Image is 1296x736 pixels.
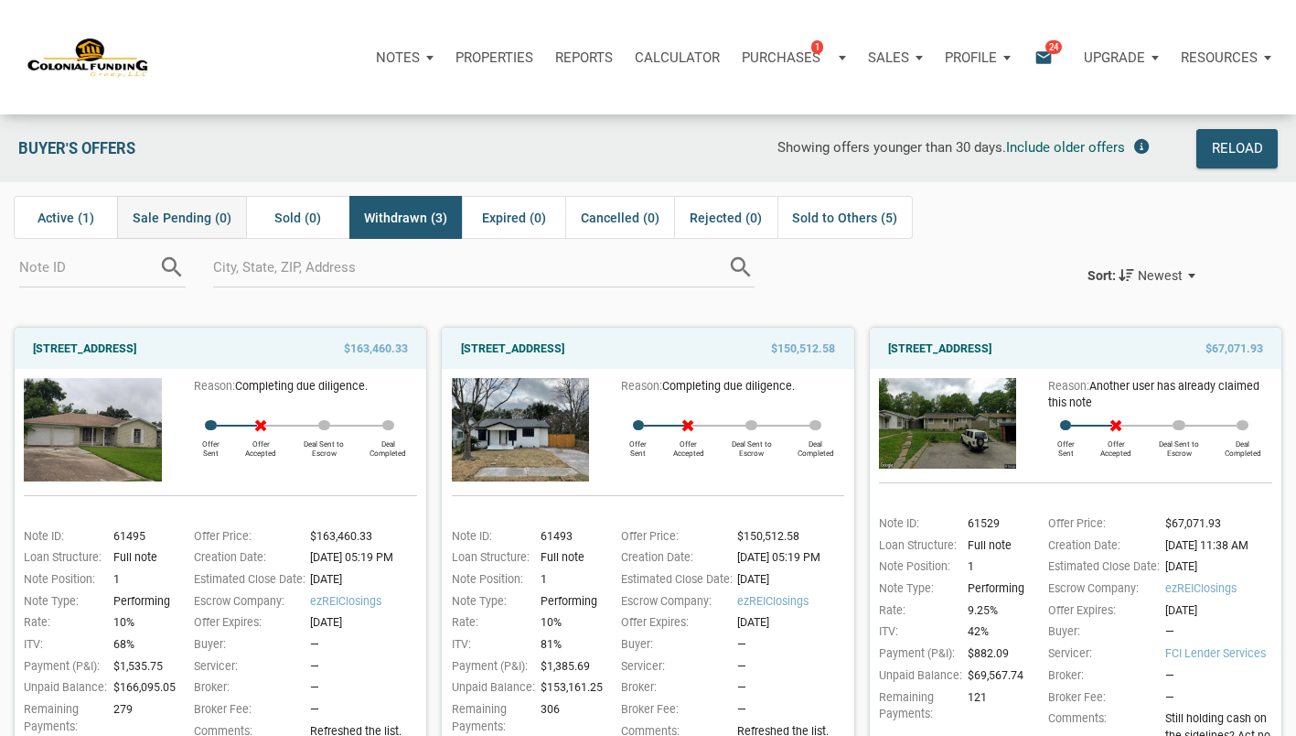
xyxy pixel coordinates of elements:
div: 61529 [963,515,1025,533]
div: Note Type: [15,593,108,611]
span: Cancelled (0) [581,207,659,229]
div: Buyer: [1039,623,1160,641]
div: Reload [1211,137,1262,160]
div: Note Position: [15,571,108,589]
div: [DATE] [733,571,853,589]
button: Profile [934,30,1022,85]
div: Remaining Payments: [443,701,536,735]
div: 279 [109,701,171,735]
div: Deal Sent to Escrow [717,430,787,458]
div: Unpaid Balance: [15,679,108,697]
p: Reports [555,49,613,66]
div: Offer Price: [185,528,305,546]
div: ITV: [15,636,108,654]
div: Creation Date: [185,549,305,567]
div: Full note [536,549,598,567]
span: Newest [1138,268,1183,283]
div: Deal Completed [359,430,417,458]
span: Sale Pending (0) [133,207,231,229]
div: Unpaid Balance: [870,667,963,685]
div: $166,095.05 [109,679,171,697]
a: Sales [857,30,934,85]
div: Note Type: [443,593,536,611]
div: Rejected (0) [674,196,777,239]
p: Properties [455,49,533,66]
a: Properties [444,30,544,85]
div: Estimated Close Date: [1039,558,1160,576]
img: 574463 [452,378,589,482]
span: Reason: [1048,379,1089,393]
img: 574465 [24,378,161,482]
i: search [158,254,186,281]
div: Broker: [185,679,305,697]
span: $150,512.58 [771,338,835,360]
div: Withdrawn (3) [349,196,462,239]
button: Purchases1 [731,30,857,85]
div: [DATE] [305,614,426,632]
div: Loan Structure: [443,549,536,567]
div: Loan Structure: [15,549,108,567]
div: Note Type: [870,580,963,598]
div: Note Position: [870,558,963,576]
div: Buyer: [612,636,733,654]
div: [DATE] [1160,602,1280,620]
div: — [737,679,853,697]
div: $67,071.93 [1160,515,1280,533]
i: search [727,254,755,281]
div: 68% [109,636,171,654]
div: $163,460.33 [305,528,426,546]
span: Completing due diligence. [235,379,368,393]
div: [DATE] [733,614,853,632]
div: Remaining Payments: [870,689,963,723]
div: Performing [963,580,1025,598]
div: Broker Fee: [185,701,305,719]
div: $1,385.69 [536,658,598,676]
span: $67,071.93 [1205,338,1263,360]
div: Expired (0) [462,196,565,239]
div: — [310,636,426,654]
img: NoteUnlimited [27,37,149,77]
p: Sales [868,49,909,66]
span: Sold (0) [274,207,321,229]
div: Note ID: [15,528,108,546]
div: [DATE] 05:19 PM [305,549,426,567]
div: — [310,658,426,676]
div: Escrow Company: [612,593,733,611]
a: [STREET_ADDRESS] [461,338,564,360]
button: Upgrade [1073,30,1170,85]
a: [STREET_ADDRESS] [888,338,991,360]
div: Offer Expires: [612,614,733,632]
div: — [737,658,853,676]
div: Performing [536,593,598,611]
button: email24 [1021,30,1073,85]
span: Expired (0) [482,207,546,229]
div: ITV: [870,623,963,641]
div: — [1165,667,1281,685]
div: Performing [109,593,171,611]
div: Offer Sent [1044,430,1087,458]
div: 10% [109,614,171,632]
button: Sort:Newest [1073,257,1210,295]
div: — [310,679,426,697]
span: Reason: [621,379,662,393]
div: Offer Expires: [1039,602,1160,620]
div: Deal Sent to Escrow [289,430,359,458]
button: Resources [1170,30,1282,85]
div: Buyer's Offers [9,129,392,168]
div: Sort: [1087,268,1116,283]
p: Resources [1181,49,1258,66]
div: Unpaid Balance: [443,679,536,697]
button: Notes [365,30,444,85]
div: Estimated Close Date: [612,571,733,589]
div: Offer Accepted [660,430,717,458]
div: Sold (0) [246,196,349,239]
div: $150,512.58 [733,528,853,546]
input: City, State, ZIP, Address [213,246,727,287]
div: $1,535.75 [109,658,171,676]
p: Profile [945,49,997,66]
div: Loan Structure: [870,537,963,555]
span: — [310,702,319,716]
span: Withdrawn (3) [364,207,447,229]
div: Full note [109,549,171,567]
